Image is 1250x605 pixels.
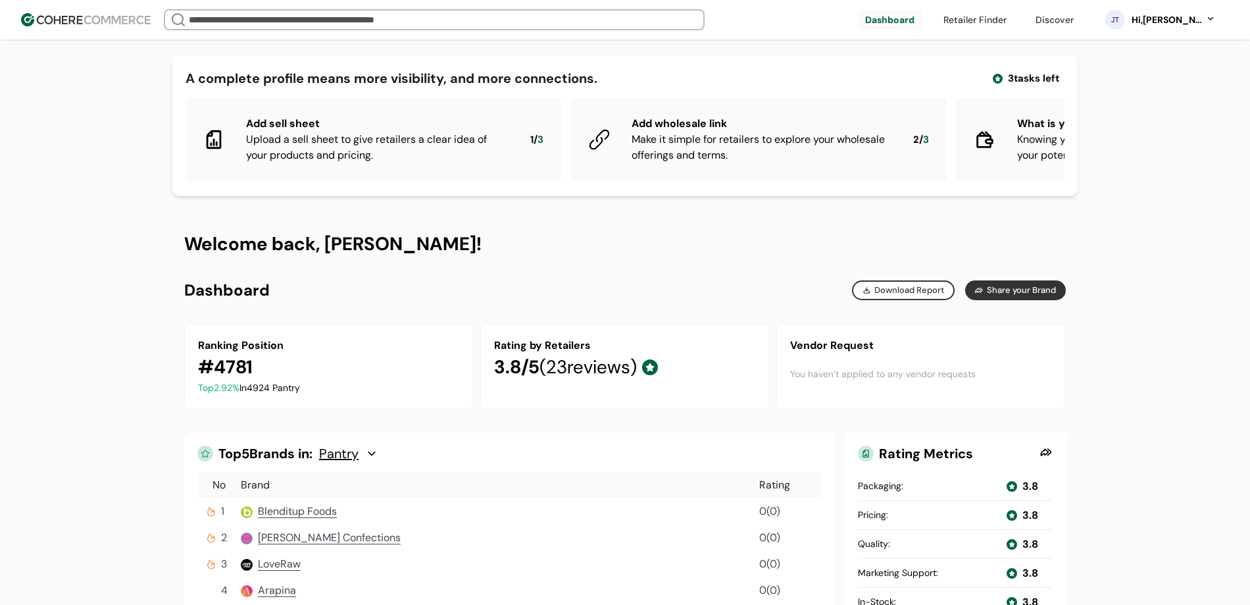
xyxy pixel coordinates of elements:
[858,566,938,580] div: Marketing Support :
[258,583,296,598] a: Arapina
[1022,479,1038,494] div: 3.8
[494,338,756,354] div: Rating by Retailers
[759,531,780,544] span: 0 ( 0 )
[198,354,253,381] div: # 4781
[858,537,890,551] div: Quality :
[632,116,892,132] div: Add wholesale link
[258,557,301,571] span: LoveRaw
[246,116,509,132] div: Add sell sheet
[258,530,401,546] a: [PERSON_NAME] Confections
[534,132,537,147] span: /
[258,504,337,519] a: Blenditup Foods
[1008,71,1059,86] span: 3 tasks left
[198,382,239,394] span: Top 2.92 %
[184,232,1066,257] h1: Welcome back, [PERSON_NAME]!
[221,556,227,572] span: 3
[200,477,238,493] div: No
[246,132,509,163] div: Upload a sell sheet to give retailers a clear idea of your products and pricing.
[759,557,780,571] span: 0 ( 0 )
[258,504,337,518] span: Blenditup Foods
[221,530,227,546] span: 2
[241,477,757,493] div: Brand
[790,338,1052,354] div: Vendor Request
[539,355,637,379] span: ( 23 reviews)
[184,280,270,300] h2: Dashboard
[852,280,955,300] button: Download Report
[258,583,296,597] span: Arapina
[239,382,300,394] span: In 4924 Pantry
[494,355,539,379] span: 3.8 /5
[537,132,543,147] span: 3
[198,338,460,354] div: Ranking Position
[1022,566,1038,581] div: 3.8
[258,531,401,544] span: [PERSON_NAME] Confections
[258,556,301,572] a: LoveRaw
[218,446,312,461] span: Top 5 Brands in:
[965,280,1066,300] button: Share your Brand
[1130,13,1203,27] div: Hi, [PERSON_NAME]
[858,446,1034,461] div: Rating Metrics
[221,504,224,519] span: 1
[759,583,780,597] span: 0 ( 0 )
[858,508,888,522] div: Pricing :
[790,354,1052,394] div: You haven’t applied to any vendor requests
[21,13,151,26] img: Cohere Logo
[759,477,818,493] div: Rating
[1130,13,1216,27] button: Hi,[PERSON_NAME]
[221,583,228,598] span: 4
[1022,537,1038,552] div: 3.8
[186,68,597,88] div: A complete profile means more visibility, and more connections.
[530,132,534,147] span: 1
[759,504,780,518] span: 0 ( 0 )
[913,132,919,147] span: 2
[919,132,923,147] span: /
[1022,508,1038,523] div: 3.8
[858,479,903,493] div: Packaging :
[319,446,359,461] span: Pantry
[632,132,892,163] div: Make it simple for retailers to explore your wholesale offerings and terms.
[923,132,929,147] span: 3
